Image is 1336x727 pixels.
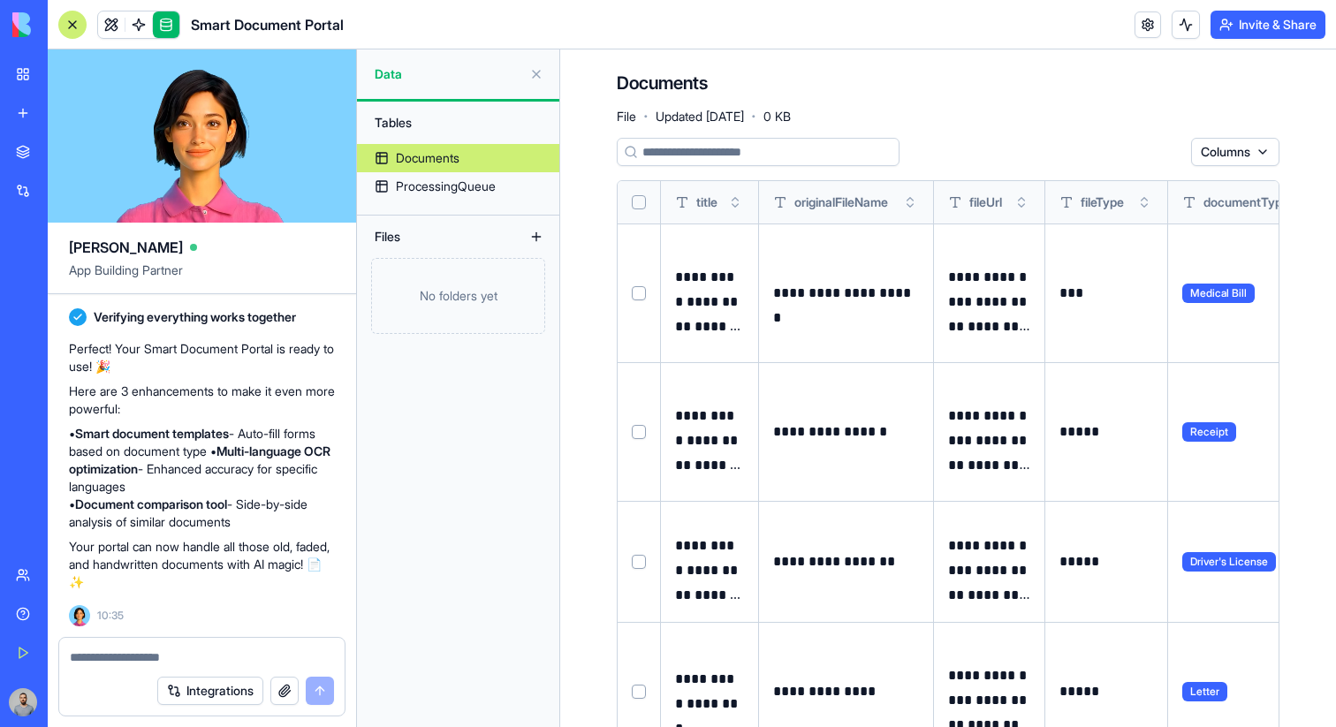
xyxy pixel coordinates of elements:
button: Toggle sort [1135,193,1153,211]
a: Documents [357,144,559,172]
img: logo [12,12,122,37]
button: Integrations [157,677,263,705]
span: File [617,108,636,125]
p: Perfect! Your Smart Document Portal is ready to use! 🎉 [69,340,335,375]
strong: Document comparison tool [75,496,227,511]
img: Ella_00000_wcx2te.png [69,605,90,626]
span: title [696,193,717,211]
p: Here are 3 enhancements to make it even more powerful: [69,382,335,418]
button: Toggle sort [726,193,744,211]
span: Letter [1182,682,1227,701]
h4: Documents [617,71,708,95]
img: image_123650291_bsq8ao.jpg [9,688,37,716]
p: Your portal can now handle all those old, faded, and handwritten documents with AI magic! 📄✨ [69,538,335,591]
button: Toggle sort [901,193,919,211]
button: Invite & Share [1211,11,1325,39]
span: fileType [1081,193,1124,211]
strong: Smart document templates [75,426,229,441]
span: Updated [DATE] [656,108,744,125]
span: · [751,102,756,131]
a: ProcessingQueue [357,172,559,201]
span: 0 KB [763,108,791,125]
button: Select row [632,685,646,699]
span: documentType [1203,193,1289,211]
button: Select row [632,425,646,439]
span: Medical Bill [1182,284,1255,303]
div: Documents [396,149,459,167]
span: Driver's License [1182,552,1276,572]
div: Tables [366,109,550,137]
span: fileUrl [969,193,1002,211]
div: ProcessingQueue [396,178,496,195]
span: Verifying everything works together [94,308,296,326]
button: Select row [632,286,646,300]
span: App Building Partner [69,261,335,293]
button: Toggle sort [1013,193,1030,211]
span: Receipt [1182,422,1236,442]
button: Columns [1191,138,1279,166]
button: Select all [632,195,646,209]
div: Files [366,223,507,251]
span: originalFileName [794,193,888,211]
span: Smart Document Portal [191,14,344,35]
a: No folders yet [357,258,559,334]
span: · [643,102,649,131]
button: Select row [632,555,646,569]
div: No folders yet [371,258,545,334]
span: Data [375,65,522,83]
p: • - Auto-fill forms based on document type • - Enhanced accuracy for specific languages • - Side-... [69,425,335,531]
span: 10:35 [97,609,124,623]
span: [PERSON_NAME] [69,237,183,258]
